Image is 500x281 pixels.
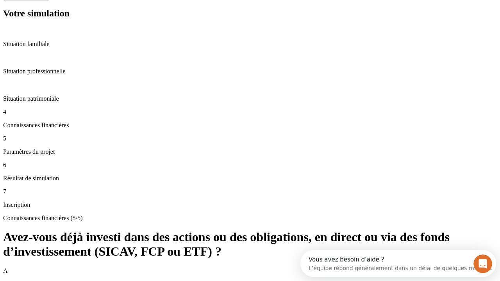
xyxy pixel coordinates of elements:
p: Inscription [3,201,497,208]
p: Situation patrimoniale [3,95,497,102]
p: 4 [3,108,497,116]
p: Connaissances financières [3,122,497,129]
div: Vous avez besoin d’aide ? [8,7,192,13]
p: Situation professionnelle [3,68,497,75]
p: 6 [3,162,497,169]
p: Situation familiale [3,41,497,48]
p: A [3,267,497,274]
h2: Votre simulation [3,8,497,19]
div: Ouvrir le Messenger Intercom [3,3,215,25]
p: 5 [3,135,497,142]
p: Résultat de simulation [3,175,497,182]
div: L’équipe répond généralement dans un délai de quelques minutes. [8,13,192,21]
iframe: Intercom live chat [473,254,492,273]
iframe: Intercom live chat discovery launcher [300,250,496,277]
p: Connaissances financières (5/5) [3,215,497,222]
h1: Avez-vous déjà investi dans des actions ou des obligations, en direct ou via des fonds d’investis... [3,230,497,259]
p: 7 [3,188,497,195]
p: Paramètres du projet [3,148,497,155]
